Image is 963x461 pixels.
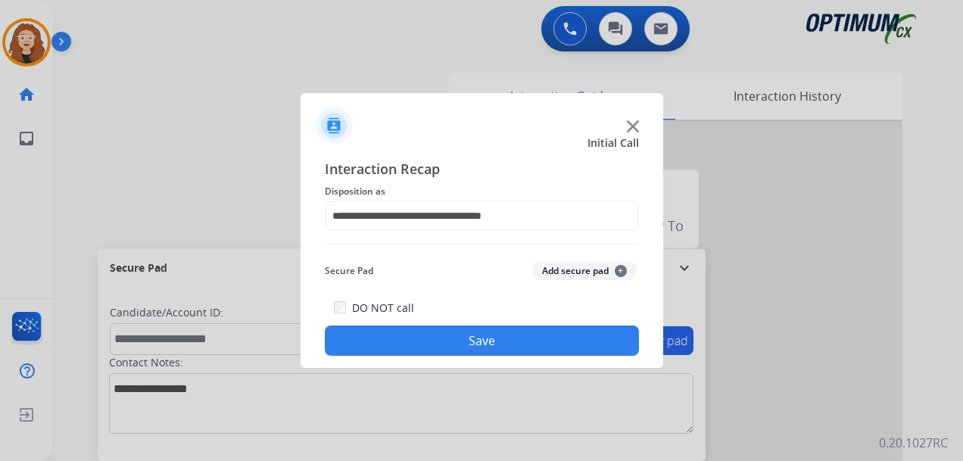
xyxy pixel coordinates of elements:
span: Disposition as [325,182,639,201]
span: Secure Pad [325,262,373,280]
img: contactIcon [316,107,352,144]
button: Add secure pad+ [533,262,636,280]
span: + [615,265,627,277]
span: Interaction Recap [325,158,639,182]
img: contact-recap-line.svg [325,243,639,244]
label: DO NOT call [352,301,414,316]
span: Initial Call [587,135,639,151]
p: 0.20.1027RC [879,434,948,452]
button: Save [325,326,639,356]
